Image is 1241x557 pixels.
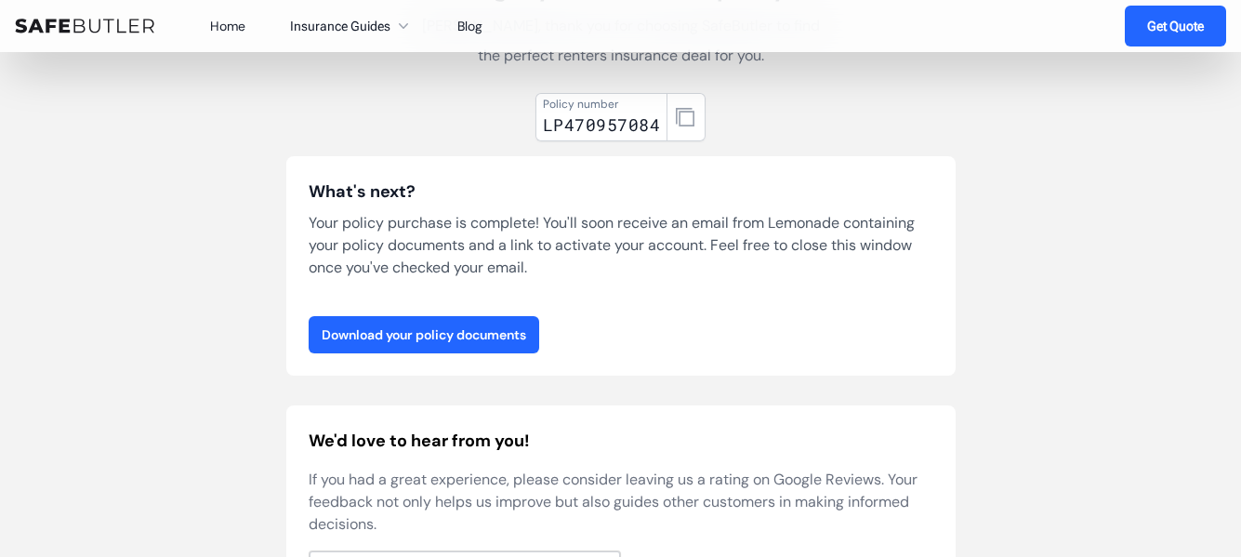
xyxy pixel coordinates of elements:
[309,316,539,353] a: Download your policy documents
[309,428,933,454] h2: We'd love to hear from you!
[457,18,482,34] a: Blog
[1125,6,1226,46] a: Get Quote
[309,179,933,205] h3: What's next?
[290,15,413,37] button: Insurance Guides
[309,469,933,536] p: If you had a great experience, please consider leaving us a rating on Google Reviews. Your feedba...
[543,112,660,138] div: LP470957084
[543,97,660,112] div: Policy number
[309,212,933,279] p: Your policy purchase is complete! You'll soon receive an email from Lemonade containing your poli...
[15,19,154,33] img: SafeButler Text Logo
[210,18,245,34] a: Home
